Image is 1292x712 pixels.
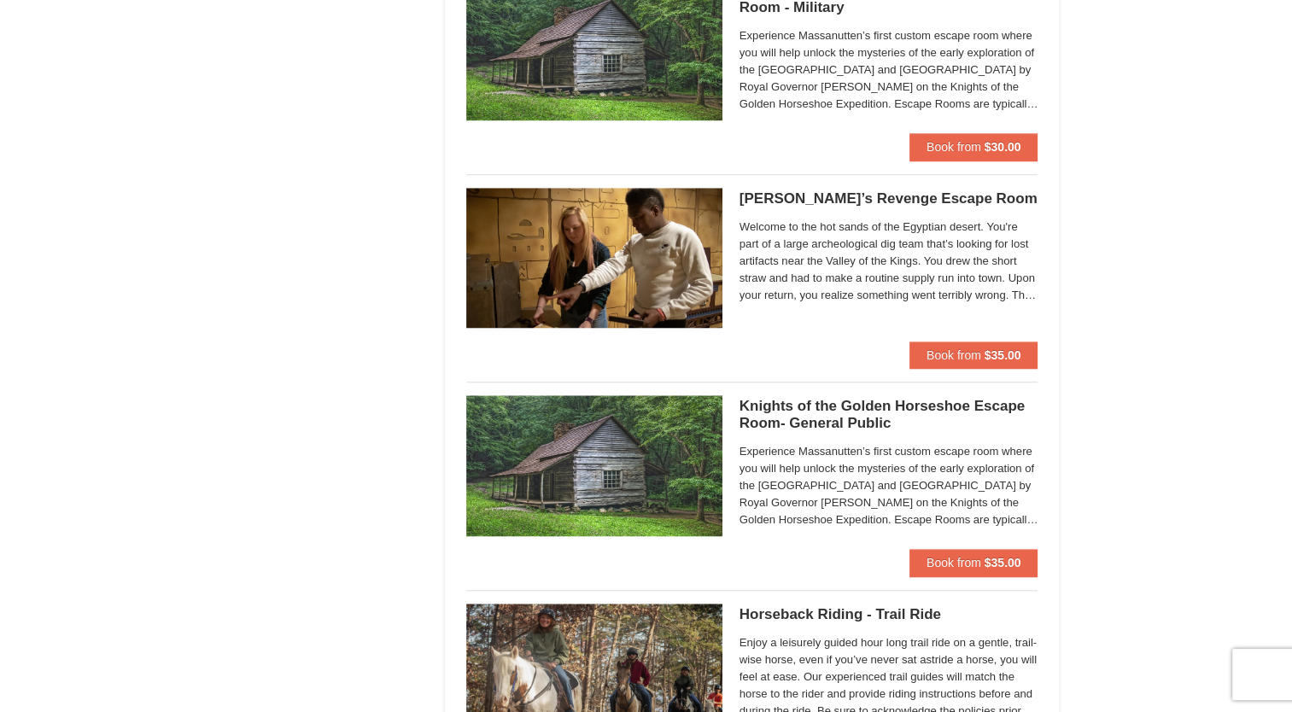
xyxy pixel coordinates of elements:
[740,219,1038,304] span: Welcome to the hot sands of the Egyptian desert. You're part of a large archeological dig team th...
[740,398,1038,432] h5: Knights of the Golden Horseshoe Escape Room- General Public
[740,606,1038,623] h5: Horseback Riding - Trail Ride
[466,188,722,328] img: 6619913-405-76dfcace.jpg
[740,443,1038,528] span: Experience Massanutten’s first custom escape room where you will help unlock the mysteries of the...
[985,348,1021,362] strong: $35.00
[985,556,1021,569] strong: $35.00
[909,133,1038,160] button: Book from $30.00
[466,395,722,535] img: 6619913-491-e8ed24e0.jpg
[909,549,1038,576] button: Book from $35.00
[740,27,1038,113] span: Experience Massanutten’s first custom escape room where you will help unlock the mysteries of the...
[985,140,1021,154] strong: $30.00
[927,140,981,154] span: Book from
[909,341,1038,369] button: Book from $35.00
[927,348,981,362] span: Book from
[740,190,1038,207] h5: [PERSON_NAME]’s Revenge Escape Room
[927,556,981,569] span: Book from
